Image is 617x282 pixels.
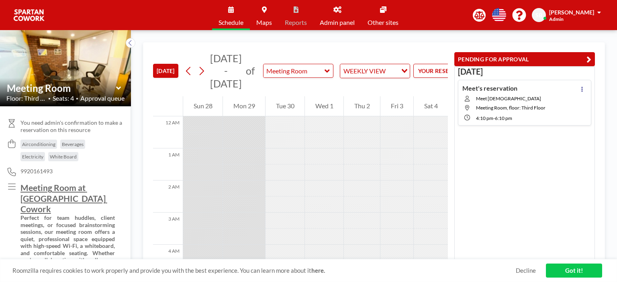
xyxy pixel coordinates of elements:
span: You need admin's confirmation to make a reservation on this resource [20,119,125,133]
div: Wed 1 [305,96,343,116]
div: Tue 30 [266,96,304,116]
span: Other sites [368,19,398,26]
span: [PERSON_NAME] [549,9,594,16]
div: Thu 2 [344,96,380,116]
input: Search for option [388,66,396,76]
button: [DATE] [153,64,178,78]
div: Fri 3 [380,96,413,116]
h4: Meet's reservation [462,84,517,92]
span: Admin [549,16,564,22]
span: Reports [285,19,307,26]
a: Got it! [546,264,602,278]
h3: [DATE] [458,67,591,77]
span: 4:10 PM [476,115,493,121]
span: Maps [256,19,272,26]
span: Approval queue [80,94,125,102]
span: • [76,96,78,101]
span: 9920161493 [20,168,53,175]
div: 3 AM [153,213,183,245]
span: Airconditioning [22,141,55,147]
div: 1 AM [153,148,183,181]
span: Schedule [219,19,243,26]
span: WEEKLY VIEW [342,66,387,76]
input: Meeting Room [264,64,325,77]
span: Floor: Third Flo... [6,94,46,102]
div: Mon 29 [223,96,265,116]
span: [DATE] - [DATE] [210,52,242,89]
u: Meeting Room at [GEOGRAPHIC_DATA] Cowork [20,183,107,214]
span: White Board [50,154,77,160]
div: 4 AM [153,245,183,277]
span: Seats: 4 [53,94,74,102]
span: • [48,96,51,101]
div: Sun 28 [183,96,223,116]
span: Admin panel [320,19,355,26]
span: Meet [DEMOGRAPHIC_DATA] [476,95,545,101]
img: organization-logo [13,7,45,23]
input: Meeting Room [7,82,116,94]
span: Beverages [62,141,84,147]
span: - [493,115,495,121]
span: SB [535,12,542,19]
div: Sat 4 [414,96,448,116]
div: Search for option [340,64,410,78]
span: Electricity [22,154,43,160]
div: 12 AM [153,116,183,148]
span: 6:10 PM [495,115,512,121]
span: of [246,65,255,77]
span: Meeting Room, floor: Third Floor [476,105,545,111]
a: Decline [516,267,536,274]
button: YOUR RESERVATIONS [413,64,494,78]
button: PENDING FOR APPROVAL [454,52,595,66]
a: here. [311,267,325,274]
span: Roomzilla requires cookies to work properly and provide you with the best experience. You can lea... [12,267,516,274]
div: 2 AM [153,181,183,213]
